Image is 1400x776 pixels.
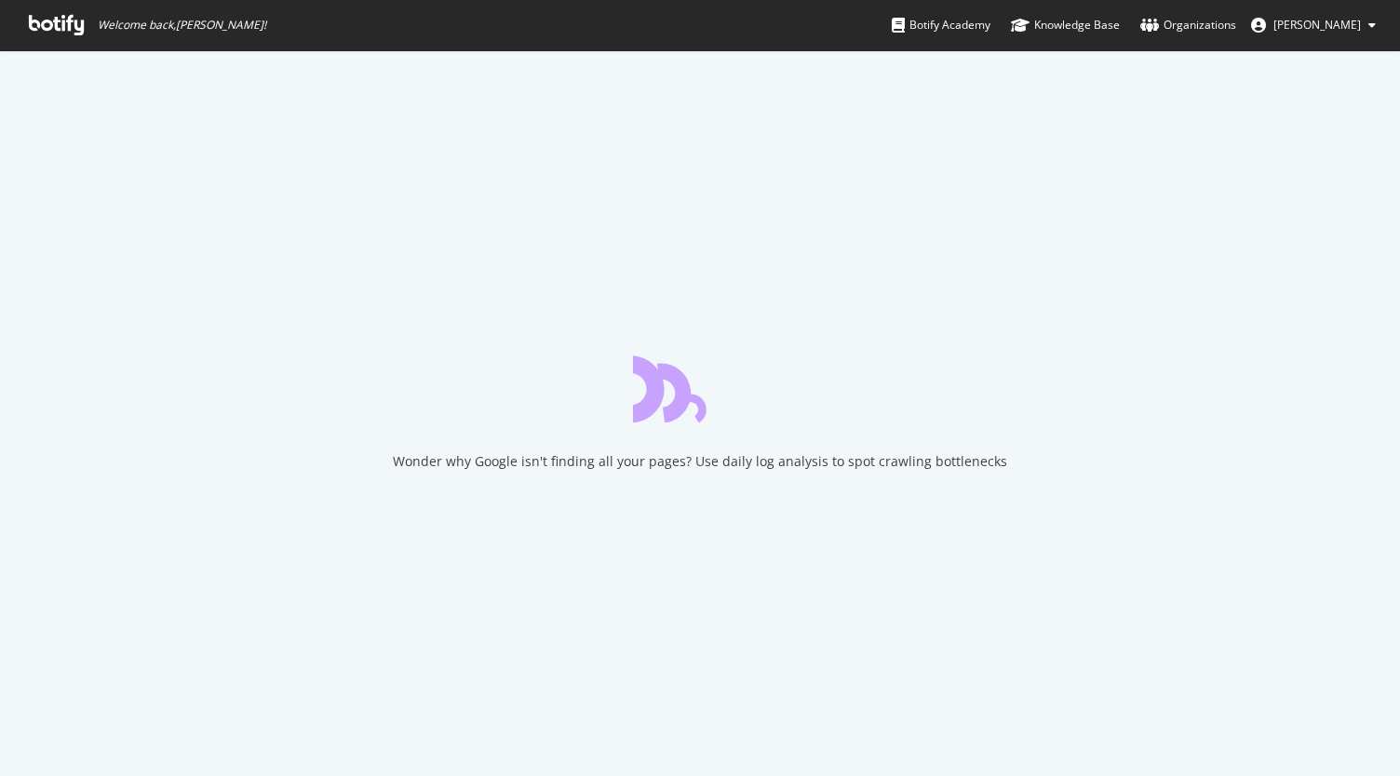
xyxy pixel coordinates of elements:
div: Wonder why Google isn't finding all your pages? Use daily log analysis to spot crawling bottlenecks [393,452,1007,471]
span: Mariam Sissoko [1273,17,1361,33]
div: Knowledge Base [1011,16,1120,34]
div: animation [633,355,767,422]
span: Welcome back, [PERSON_NAME] ! [98,18,266,33]
div: Botify Academy [892,16,990,34]
div: Organizations [1140,16,1236,34]
button: [PERSON_NAME] [1236,10,1391,40]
